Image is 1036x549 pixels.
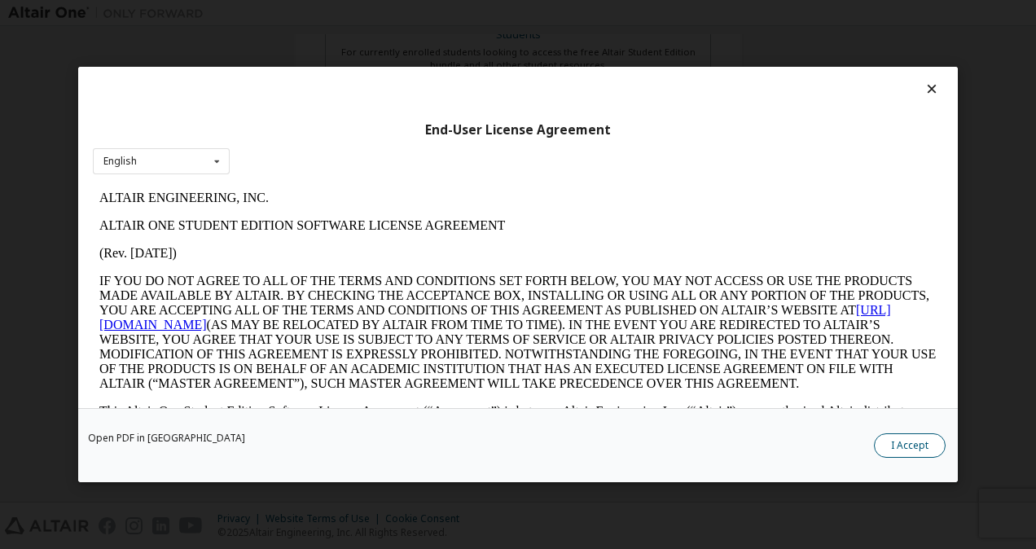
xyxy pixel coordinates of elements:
a: [URL][DOMAIN_NAME] [7,119,798,147]
div: English [103,156,137,166]
p: ALTAIR ENGINEERING, INC. [7,7,844,21]
p: (Rev. [DATE]) [7,62,844,77]
div: End-User License Agreement [93,122,943,138]
button: I Accept [874,433,946,458]
a: Open PDF in [GEOGRAPHIC_DATA] [88,433,245,443]
p: This Altair One Student Edition Software License Agreement (“Agreement”) is between Altair Engine... [7,220,844,279]
p: IF YOU DO NOT AGREE TO ALL OF THE TERMS AND CONDITIONS SET FORTH BELOW, YOU MAY NOT ACCESS OR USE... [7,90,844,207]
p: ALTAIR ONE STUDENT EDITION SOFTWARE LICENSE AGREEMENT [7,34,844,49]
